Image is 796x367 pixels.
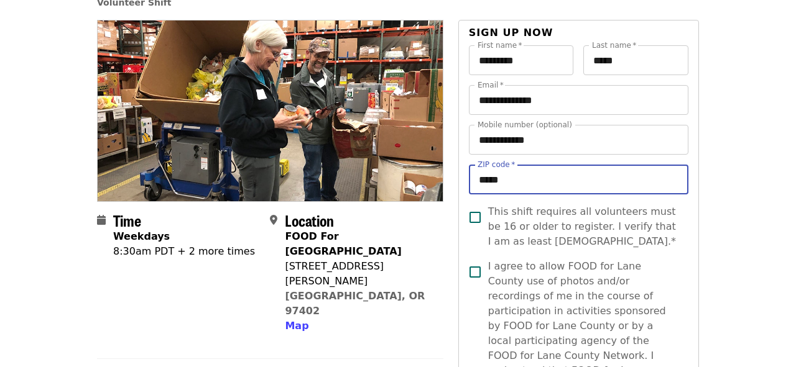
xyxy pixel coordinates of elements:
[469,45,574,75] input: First name
[98,20,443,201] img: Warehouse Sorting Food - October organized by FOOD For Lane County
[113,244,255,259] div: 8:30am PDT + 2 more times
[583,45,688,75] input: Last name
[469,125,688,155] input: Mobile number (optional)
[285,259,433,289] div: [STREET_ADDRESS][PERSON_NAME]
[478,81,504,89] label: Email
[285,209,334,231] span: Location
[478,42,522,49] label: First name
[113,230,170,242] strong: Weekdays
[488,204,678,249] span: This shift requires all volunteers must be 16 or older to register. I verify that I am as least [...
[285,290,425,317] a: [GEOGRAPHIC_DATA], OR 97402
[469,27,553,39] span: Sign up now
[592,42,636,49] label: Last name
[285,319,308,333] button: Map
[285,320,308,332] span: Map
[469,85,688,115] input: Email
[469,165,688,194] input: ZIP code
[478,121,572,129] label: Mobile number (optional)
[97,214,106,226] i: calendar icon
[478,161,515,168] label: ZIP code
[285,230,401,257] strong: FOOD For [GEOGRAPHIC_DATA]
[270,214,277,226] i: map-marker-alt icon
[113,209,141,231] span: Time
